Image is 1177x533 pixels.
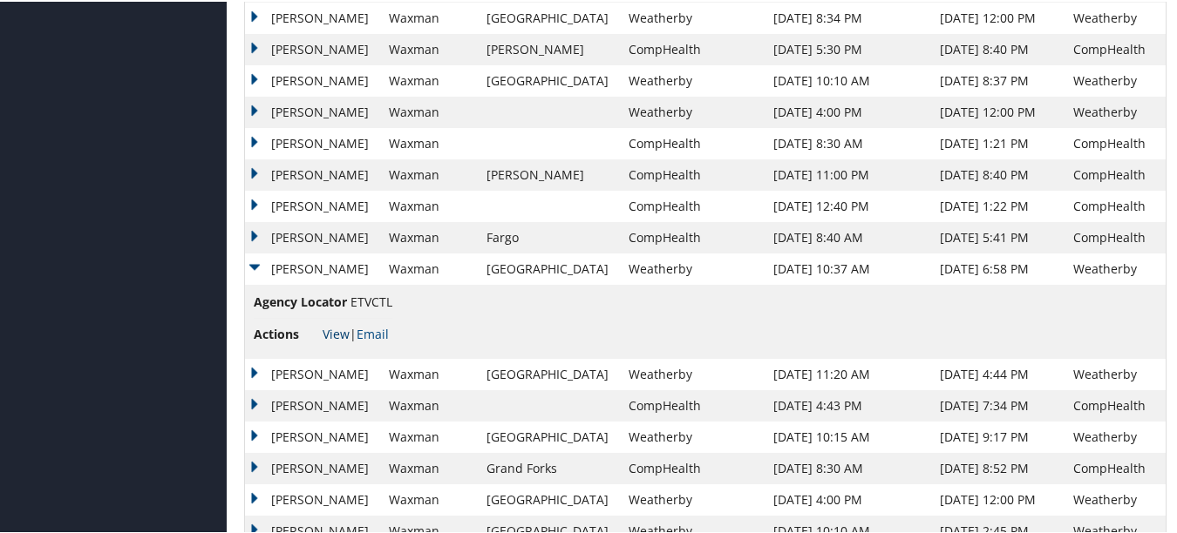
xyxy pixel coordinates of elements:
[765,158,931,189] td: [DATE] 11:00 PM
[765,1,931,32] td: [DATE] 8:34 PM
[254,323,319,342] span: Actions
[350,292,392,308] span: ETVCTL
[620,126,765,158] td: CompHealth
[620,252,765,283] td: Weatherby
[380,64,478,95] td: Waxman
[620,482,765,514] td: Weatherby
[323,324,350,341] a: View
[380,220,478,252] td: Waxman
[620,220,765,252] td: CompHealth
[931,95,1065,126] td: [DATE] 12:00 PM
[620,64,765,95] td: Weatherby
[931,451,1065,482] td: [DATE] 8:52 PM
[620,451,765,482] td: CompHealth
[1065,1,1166,32] td: Weatherby
[245,126,380,158] td: [PERSON_NAME]
[765,95,931,126] td: [DATE] 4:00 PM
[380,451,478,482] td: Waxman
[478,357,620,388] td: [GEOGRAPHIC_DATA]
[245,357,380,388] td: [PERSON_NAME]
[357,324,389,341] a: Email
[245,420,380,451] td: [PERSON_NAME]
[380,126,478,158] td: Waxman
[931,64,1065,95] td: [DATE] 8:37 PM
[620,32,765,64] td: CompHealth
[1065,189,1166,220] td: CompHealth
[245,482,380,514] td: [PERSON_NAME]
[478,158,620,189] td: [PERSON_NAME]
[931,158,1065,189] td: [DATE] 8:40 PM
[620,1,765,32] td: Weatherby
[620,189,765,220] td: CompHealth
[1065,126,1166,158] td: CompHealth
[1065,64,1166,95] td: Weatherby
[1065,420,1166,451] td: Weatherby
[1065,252,1166,283] td: Weatherby
[478,252,620,283] td: [GEOGRAPHIC_DATA]
[620,388,765,420] td: CompHealth
[765,482,931,514] td: [DATE] 4:00 PM
[245,95,380,126] td: [PERSON_NAME]
[931,252,1065,283] td: [DATE] 6:58 PM
[931,357,1065,388] td: [DATE] 4:44 PM
[254,291,347,310] span: Agency Locator
[931,1,1065,32] td: [DATE] 12:00 PM
[765,220,931,252] td: [DATE] 8:40 AM
[478,32,620,64] td: [PERSON_NAME]
[931,220,1065,252] td: [DATE] 5:41 PM
[245,189,380,220] td: [PERSON_NAME]
[765,420,931,451] td: [DATE] 10:15 AM
[1065,357,1166,388] td: Weatherby
[1065,95,1166,126] td: Weatherby
[478,420,620,451] td: [GEOGRAPHIC_DATA]
[380,158,478,189] td: Waxman
[931,126,1065,158] td: [DATE] 1:21 PM
[245,252,380,283] td: [PERSON_NAME]
[765,126,931,158] td: [DATE] 8:30 AM
[478,1,620,32] td: [GEOGRAPHIC_DATA]
[380,189,478,220] td: Waxman
[931,32,1065,64] td: [DATE] 8:40 PM
[1065,158,1166,189] td: CompHealth
[380,357,478,388] td: Waxman
[765,252,931,283] td: [DATE] 10:37 AM
[765,451,931,482] td: [DATE] 8:30 AM
[245,388,380,420] td: [PERSON_NAME]
[478,482,620,514] td: [GEOGRAPHIC_DATA]
[478,451,620,482] td: Grand Forks
[765,64,931,95] td: [DATE] 10:10 AM
[380,420,478,451] td: Waxman
[931,189,1065,220] td: [DATE] 1:22 PM
[245,1,380,32] td: [PERSON_NAME]
[765,32,931,64] td: [DATE] 5:30 PM
[620,158,765,189] td: CompHealth
[380,1,478,32] td: Waxman
[478,220,620,252] td: Fargo
[380,32,478,64] td: Waxman
[1065,451,1166,482] td: CompHealth
[620,95,765,126] td: Weatherby
[380,482,478,514] td: Waxman
[1065,482,1166,514] td: Weatherby
[245,220,380,252] td: [PERSON_NAME]
[931,482,1065,514] td: [DATE] 12:00 PM
[765,189,931,220] td: [DATE] 12:40 PM
[380,252,478,283] td: Waxman
[323,324,389,341] span: |
[931,420,1065,451] td: [DATE] 9:17 PM
[245,451,380,482] td: [PERSON_NAME]
[620,420,765,451] td: Weatherby
[380,95,478,126] td: Waxman
[931,388,1065,420] td: [DATE] 7:34 PM
[478,64,620,95] td: [GEOGRAPHIC_DATA]
[245,64,380,95] td: [PERSON_NAME]
[380,388,478,420] td: Waxman
[765,388,931,420] td: [DATE] 4:43 PM
[765,357,931,388] td: [DATE] 11:20 AM
[1065,32,1166,64] td: CompHealth
[245,32,380,64] td: [PERSON_NAME]
[620,357,765,388] td: Weatherby
[1065,220,1166,252] td: CompHealth
[1065,388,1166,420] td: CompHealth
[245,158,380,189] td: [PERSON_NAME]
